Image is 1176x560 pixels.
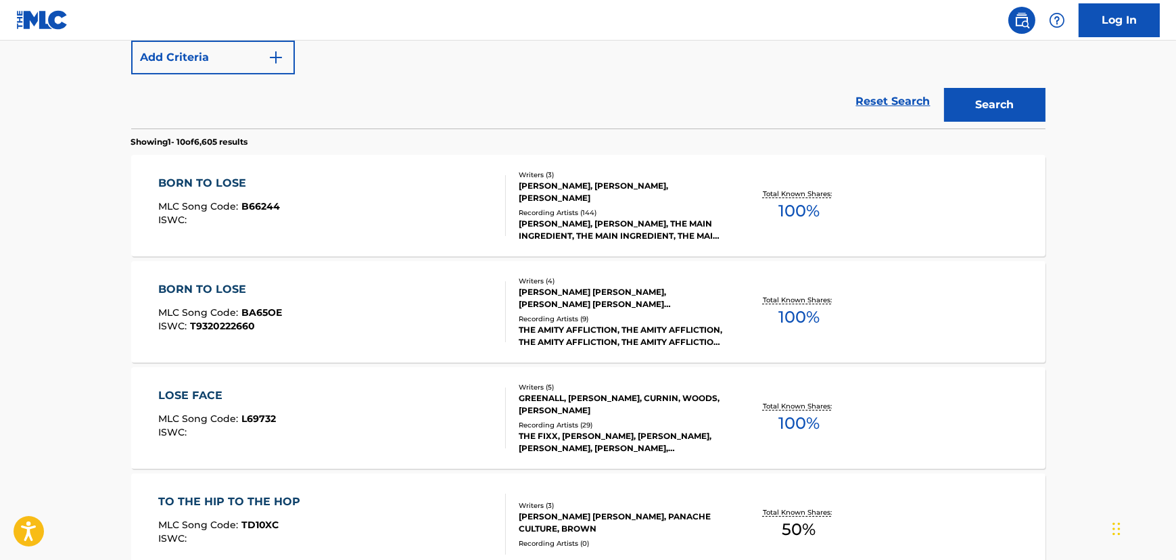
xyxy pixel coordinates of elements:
[519,218,723,242] div: [PERSON_NAME], [PERSON_NAME], THE MAIN INGREDIENT, THE MAIN INGREDIENT, THE MAIN INGREDIENT
[158,214,190,226] span: ISWC :
[778,199,820,223] span: 100 %
[158,426,190,438] span: ISWC :
[1014,12,1030,28] img: search
[241,200,280,212] span: B66244
[158,306,241,319] span: MLC Song Code :
[1049,12,1065,28] img: help
[763,295,835,305] p: Total Known Shares:
[763,401,835,411] p: Total Known Shares:
[158,494,307,510] div: TO THE HIP TO THE HOP
[519,286,723,310] div: [PERSON_NAME] [PERSON_NAME], [PERSON_NAME] [PERSON_NAME] [PERSON_NAME]
[241,306,282,319] span: BA65OE
[158,413,241,425] span: MLC Song Code :
[131,41,295,74] button: Add Criteria
[158,175,280,191] div: BORN TO LOSE
[1112,509,1121,549] div: Drag
[519,420,723,430] div: Recording Artists ( 29 )
[158,320,190,332] span: ISWC :
[778,411,820,436] span: 100 %
[778,305,820,329] span: 100 %
[944,88,1045,122] button: Search
[519,170,723,180] div: Writers ( 3 )
[763,507,835,517] p: Total Known Shares:
[131,136,248,148] p: Showing 1 - 10 of 6,605 results
[1008,7,1035,34] a: Public Search
[519,392,723,417] div: GREENALL, [PERSON_NAME], CURNIN, WOODS, [PERSON_NAME]
[519,511,723,535] div: [PERSON_NAME] [PERSON_NAME], PANACHE CULTURE, BROWN
[158,388,276,404] div: LOSE FACE
[849,87,937,116] a: Reset Search
[782,517,816,542] span: 50 %
[1108,495,1176,560] iframe: Chat Widget
[158,532,190,544] span: ISWC :
[519,324,723,348] div: THE AMITY AFFLICTION, THE AMITY AFFLICTION, THE AMITY AFFLICTION, THE AMITY AFFLICTION, [PERSON_N...
[131,261,1045,363] a: BORN TO LOSEMLC Song Code:BA65OEISWC:T9320222660Writers (4)[PERSON_NAME] [PERSON_NAME], [PERSON_N...
[158,519,241,531] span: MLC Song Code :
[241,413,276,425] span: L69732
[519,314,723,324] div: Recording Artists ( 9 )
[519,276,723,286] div: Writers ( 4 )
[1043,7,1071,34] div: Help
[190,320,255,332] span: T9320222660
[268,49,284,66] img: 9d2ae6d4665cec9f34b9.svg
[16,10,68,30] img: MLC Logo
[519,538,723,549] div: Recording Artists ( 0 )
[763,189,835,199] p: Total Known Shares:
[158,281,282,298] div: BORN TO LOSE
[519,500,723,511] div: Writers ( 3 )
[519,382,723,392] div: Writers ( 5 )
[519,208,723,218] div: Recording Artists ( 144 )
[241,519,279,531] span: TD10XC
[1079,3,1160,37] a: Log In
[519,430,723,454] div: THE FIXX, [PERSON_NAME], [PERSON_NAME], [PERSON_NAME], [PERSON_NAME], [PERSON_NAME] [PERSON_NAME]...
[519,180,723,204] div: [PERSON_NAME], [PERSON_NAME], [PERSON_NAME]
[131,155,1045,256] a: BORN TO LOSEMLC Song Code:B66244ISWC:Writers (3)[PERSON_NAME], [PERSON_NAME], [PERSON_NAME]Record...
[158,200,241,212] span: MLC Song Code :
[131,367,1045,469] a: LOSE FACEMLC Song Code:L69732ISWC:Writers (5)GREENALL, [PERSON_NAME], CURNIN, WOODS, [PERSON_NAME...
